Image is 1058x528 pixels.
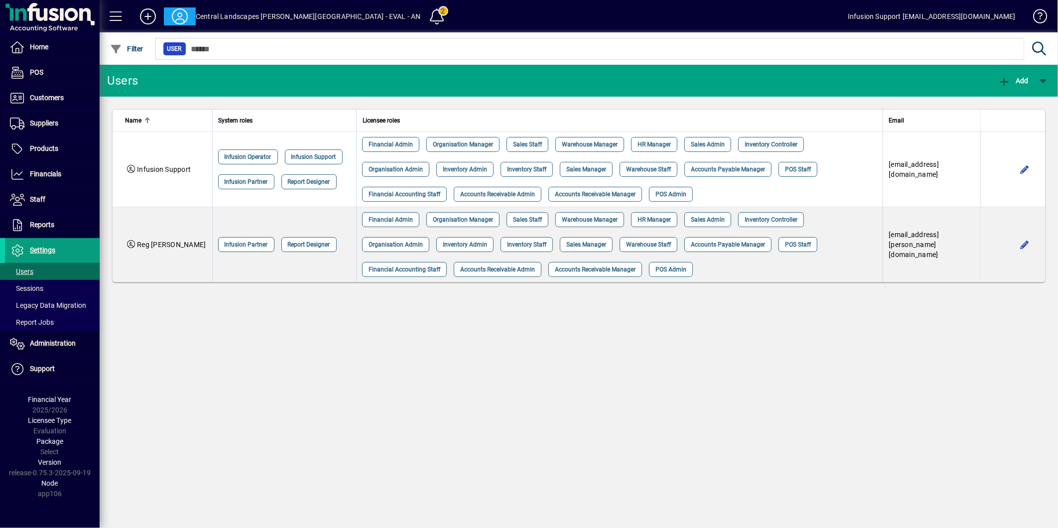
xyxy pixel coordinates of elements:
[137,241,206,249] span: Reg [PERSON_NAME]
[5,213,100,238] a: Reports
[513,139,542,149] span: Sales Staff
[638,215,671,225] span: HR Manager
[36,437,63,445] span: Package
[30,68,43,76] span: POS
[108,40,146,58] button: Filter
[745,215,797,225] span: Inventory Controller
[555,189,636,199] span: Accounts Receivable Manager
[5,263,100,280] a: Users
[656,189,686,199] span: POS Admin
[5,297,100,314] a: Legacy Data Migration
[30,221,54,229] span: Reports
[5,60,100,85] a: POS
[513,215,542,225] span: Sales Staff
[996,72,1031,90] button: Add
[562,215,618,225] span: Warehouse Manager
[562,139,618,149] span: Warehouse Manager
[110,45,143,53] span: Filter
[30,94,64,102] span: Customers
[30,170,61,178] span: Financials
[889,115,905,126] span: Email
[691,215,725,225] span: Sales Admin
[691,240,765,250] span: Accounts Payable Manager
[848,8,1016,24] div: Infusion Support [EMAIL_ADDRESS][DOMAIN_NAME]
[30,339,76,347] span: Administration
[125,115,141,126] span: Name
[889,231,939,259] span: [EMAIL_ADDRESS][PERSON_NAME][DOMAIN_NAME]
[691,139,725,149] span: Sales Admin
[460,264,535,274] span: Accounts Receivable Admin
[30,119,58,127] span: Suppliers
[785,240,811,250] span: POS Staff
[691,164,765,174] span: Accounts Payable Manager
[555,264,636,274] span: Accounts Receivable Manager
[28,416,72,424] span: Licensee Type
[1017,237,1033,253] button: Edit
[5,314,100,331] a: Report Jobs
[5,331,100,356] a: Administration
[196,8,421,24] div: Central Landscapes [PERSON_NAME][GEOGRAPHIC_DATA] - EVAL - AN
[460,189,535,199] span: Accounts Receivable Admin
[5,86,100,111] a: Customers
[28,396,72,403] span: Financial Year
[656,264,686,274] span: POS Admin
[42,479,58,487] span: Node
[5,162,100,187] a: Financials
[443,164,487,174] span: Inventory Admin
[10,301,86,309] span: Legacy Data Migration
[566,164,606,174] span: Sales Manager
[38,458,62,466] span: Version
[164,7,196,25] button: Profile
[5,357,100,382] a: Support
[5,35,100,60] a: Home
[1026,2,1046,34] a: Knowledge Base
[1017,161,1033,177] button: Edit
[5,136,100,161] a: Products
[107,73,149,89] div: Users
[626,240,671,250] span: Warehouse Staff
[785,164,811,174] span: POS Staff
[626,164,671,174] span: Warehouse Staff
[507,240,546,250] span: Inventory Staff
[30,43,48,51] span: Home
[745,139,797,149] span: Inventory Controller
[5,280,100,297] a: Sessions
[507,164,546,174] span: Inventory Staff
[30,365,55,373] span: Support
[10,284,43,292] span: Sessions
[638,139,671,149] span: HR Manager
[10,318,54,326] span: Report Jobs
[30,195,45,203] span: Staff
[30,246,55,254] span: Settings
[443,240,487,250] span: Inventory Admin
[5,187,100,212] a: Staff
[132,7,164,25] button: Add
[999,77,1029,85] span: Add
[137,165,191,173] span: Infusion Support
[566,240,606,250] span: Sales Manager
[889,160,939,178] span: [EMAIL_ADDRESS][DOMAIN_NAME]
[5,111,100,136] a: Suppliers
[30,144,58,152] span: Products
[10,267,33,275] span: Users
